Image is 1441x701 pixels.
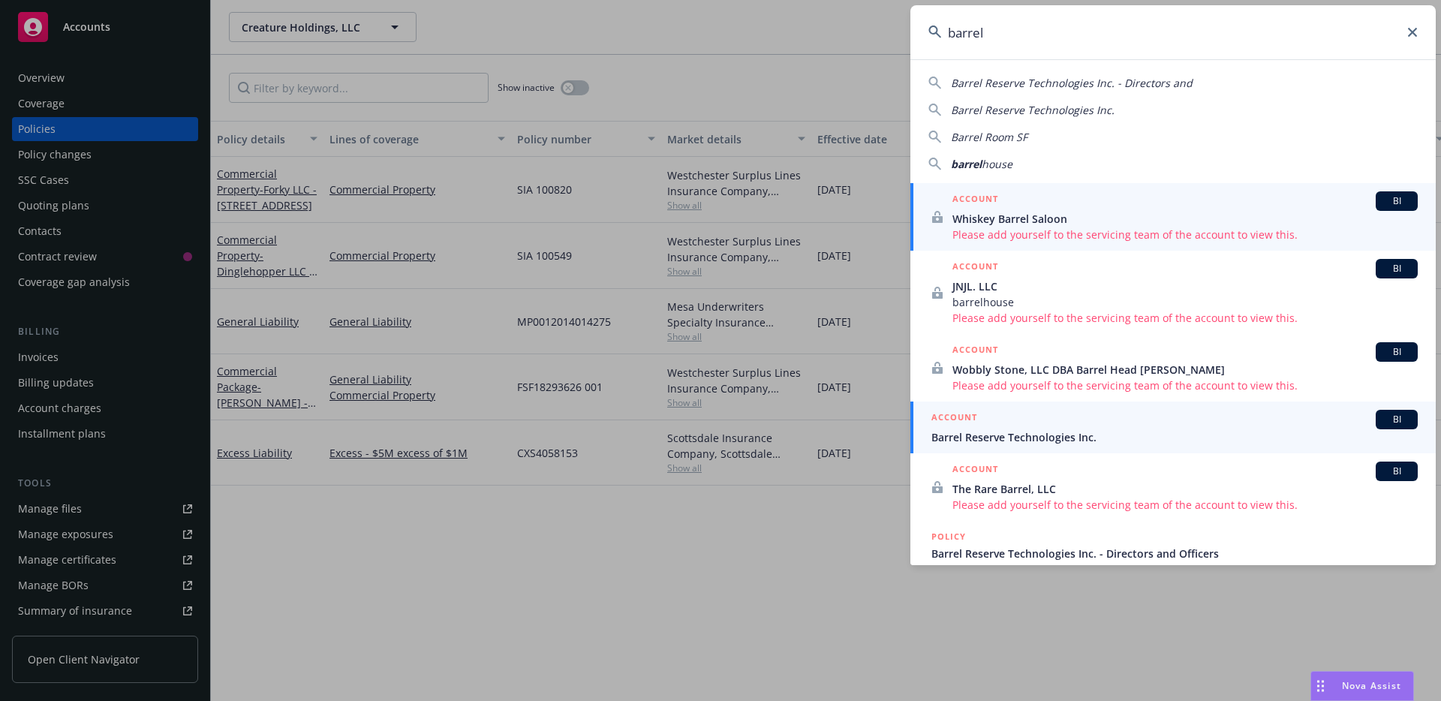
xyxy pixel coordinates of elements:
a: ACCOUNTBIJNJL. LLCbarrelhousePlease add yourself to the servicing team of the account to view this. [910,251,1436,334]
span: Please add yourself to the servicing team of the account to view this. [952,497,1418,513]
a: POLICYBarrel Reserve Technologies Inc. - Directors and OfficersADL00323-001, [DATE]-[DATE] [910,521,1436,585]
span: house [982,157,1012,171]
span: Barrel Reserve Technologies Inc. [931,429,1418,445]
h5: ACCOUNT [952,342,998,360]
span: Whiskey Barrel Saloon [952,211,1418,227]
span: BI [1382,262,1412,275]
span: JNJL. LLC [952,278,1418,294]
a: ACCOUNTBIWobbly Stone, LLC DBA Barrel Head [PERSON_NAME]Please add yourself to the servicing team... [910,334,1436,402]
span: Wobbly Stone, LLC DBA Barrel Head [PERSON_NAME] [952,362,1418,378]
span: The Rare Barrel, LLC [952,481,1418,497]
h5: POLICY [931,529,966,544]
span: barrel [951,157,982,171]
a: ACCOUNTBIWhiskey Barrel SaloonPlease add yourself to the servicing team of the account to view this. [910,183,1436,251]
span: Nova Assist [1342,679,1401,692]
span: BI [1382,413,1412,426]
span: Please add yourself to the servicing team of the account to view this. [952,310,1418,326]
span: Barrel Room SF [951,130,1027,144]
a: ACCOUNTBIThe Rare Barrel, LLCPlease add yourself to the servicing team of the account to view this. [910,453,1436,521]
div: Drag to move [1311,672,1330,700]
a: ACCOUNTBIBarrel Reserve Technologies Inc. [910,402,1436,453]
h5: ACCOUNT [952,191,998,209]
span: Please add yourself to the servicing team of the account to view this. [952,227,1418,242]
span: Please add yourself to the servicing team of the account to view this. [952,378,1418,393]
span: Barrel Reserve Technologies Inc. [951,103,1115,117]
h5: ACCOUNT [931,410,977,428]
span: ADL00323-001, [DATE]-[DATE] [931,561,1418,577]
h5: ACCOUNT [952,259,998,277]
span: Barrel Reserve Technologies Inc. - Directors and Officers [931,546,1418,561]
span: BI [1382,465,1412,478]
span: barrelhouse [952,294,1418,310]
input: Search... [910,5,1436,59]
h5: ACCOUNT [952,462,998,480]
button: Nova Assist [1310,671,1414,701]
span: BI [1382,194,1412,208]
span: BI [1382,345,1412,359]
span: Barrel Reserve Technologies Inc. - Directors and [951,76,1193,90]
